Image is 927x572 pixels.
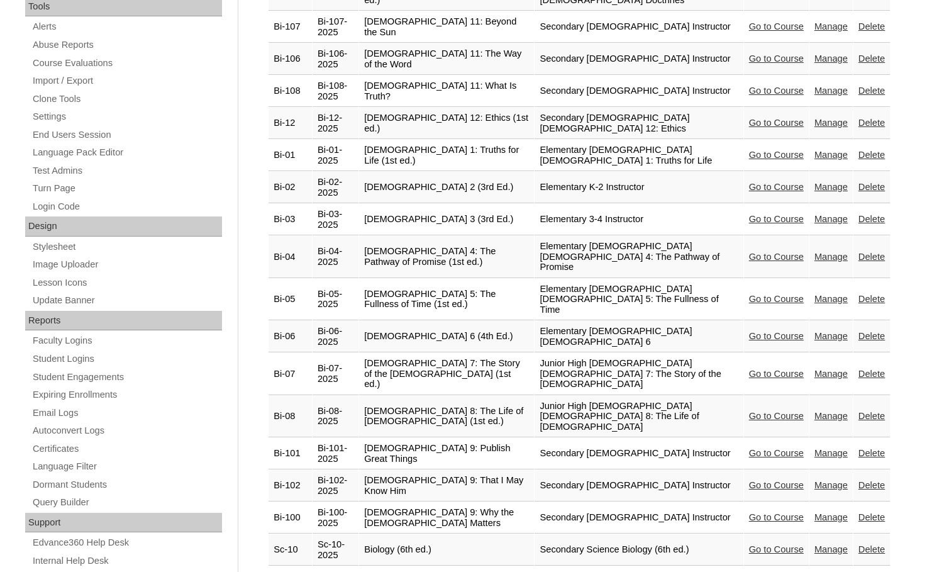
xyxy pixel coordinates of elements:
a: Delete [858,182,885,192]
td: Bi-102-2025 [313,470,358,502]
td: Secondary [DEMOGRAPHIC_DATA] Instructor [535,438,743,469]
td: [DEMOGRAPHIC_DATA] 11: The Way of the Word [359,43,534,75]
td: [DEMOGRAPHIC_DATA] 2 (3rd Ed.) [359,172,534,203]
td: Bi-07 [269,353,312,395]
td: Bi-02-2025 [313,172,358,203]
td: Bi-106 [269,43,312,75]
td: Bi-101-2025 [313,438,358,469]
td: [DEMOGRAPHIC_DATA] 11: What Is Truth? [359,76,534,107]
td: Bi-100 [269,502,312,534]
a: Query Builder [31,495,222,510]
a: Abuse Reports [31,37,222,53]
td: Elementary K-2 Instructor [535,172,743,203]
a: Go to Course [749,150,804,160]
td: Bi-03 [269,204,312,235]
a: Delete [858,331,885,341]
a: Manage [814,294,848,304]
td: Bi-102 [269,470,312,502]
a: Go to Course [749,294,804,304]
td: [DEMOGRAPHIC_DATA] 6 (4th Ed.) [359,321,534,352]
a: Manage [814,150,848,160]
td: Junior High [DEMOGRAPHIC_DATA] [DEMOGRAPHIC_DATA] 8: The Life of [DEMOGRAPHIC_DATA] [535,396,743,438]
a: Manage [814,480,848,490]
a: Autoconvert Logs [31,423,222,439]
a: Turn Page [31,181,222,196]
a: Dormant Students [31,477,222,493]
a: Language Pack Editor [31,145,222,160]
a: Import / Export [31,73,222,89]
a: End Users Session [31,127,222,143]
td: [DEMOGRAPHIC_DATA] 9: Why the [DEMOGRAPHIC_DATA] Matters [359,502,534,534]
a: Manage [814,331,848,341]
td: Junior High [DEMOGRAPHIC_DATA] [DEMOGRAPHIC_DATA] 7: The Story of the [DEMOGRAPHIC_DATA] [535,353,743,395]
td: Secondary [DEMOGRAPHIC_DATA] Instructor [535,76,743,107]
a: Delete [858,480,885,490]
a: Manage [814,411,848,421]
td: Bi-05 [269,279,312,321]
td: [DEMOGRAPHIC_DATA] 8: The Life of [DEMOGRAPHIC_DATA] (1st ed.) [359,396,534,438]
td: Bi-08-2025 [313,396,358,438]
td: Bi-01-2025 [313,140,358,171]
a: Delete [858,150,885,160]
td: Secondary [DEMOGRAPHIC_DATA] [DEMOGRAPHIC_DATA] 12: Ethics [535,108,743,139]
a: Delete [858,512,885,522]
td: [DEMOGRAPHIC_DATA] 9: Publish Great Things [359,438,534,469]
td: Bi-04 [269,236,312,278]
td: Secondary [DEMOGRAPHIC_DATA] Instructor [535,11,743,43]
a: Delete [858,214,885,224]
a: Edvance360 Help Desk [31,535,222,551]
td: Elementary 3-4 Instructor [535,204,743,235]
td: Elementary [DEMOGRAPHIC_DATA] [DEMOGRAPHIC_DATA] 6 [535,321,743,352]
a: Settings [31,109,222,125]
td: Bi-12 [269,108,312,139]
td: Bi-108 [269,76,312,107]
td: Bi-12-2025 [313,108,358,139]
a: Delete [858,369,885,379]
div: Support [25,513,222,533]
td: [DEMOGRAPHIC_DATA] 11: Beyond the Sun [359,11,534,43]
td: [DEMOGRAPHIC_DATA] 9: That I May Know Him [359,470,534,502]
a: Delete [858,294,885,304]
td: Bi-100-2025 [313,502,358,534]
td: [DEMOGRAPHIC_DATA] 7: The Story of the [DEMOGRAPHIC_DATA] (1st ed.) [359,353,534,395]
a: Go to Course [749,214,804,224]
td: Elementary [DEMOGRAPHIC_DATA] [DEMOGRAPHIC_DATA] 1: Truths for Life [535,140,743,171]
td: Secondary [DEMOGRAPHIC_DATA] Instructor [535,502,743,534]
td: Sc-10-2025 [313,534,358,566]
a: Go to Course [749,411,804,421]
a: Go to Course [749,86,804,96]
td: Bi-06-2025 [313,321,358,352]
td: Bi-01 [269,140,312,171]
td: [DEMOGRAPHIC_DATA] 3 (3rd Ed.) [359,204,534,235]
a: Go to Course [749,480,804,490]
a: Student Engagements [31,369,222,385]
a: Expiring Enrollments [31,387,222,403]
a: Login Code [31,199,222,215]
td: [DEMOGRAPHIC_DATA] 1: Truths for Life (1st ed.) [359,140,534,171]
td: Bi-07-2025 [313,353,358,395]
a: Go to Course [749,118,804,128]
a: Delete [858,411,885,421]
a: Manage [814,53,848,64]
a: Certificates [31,441,222,457]
td: Bi-107 [269,11,312,43]
td: Bi-02 [269,172,312,203]
a: Alerts [31,19,222,35]
a: Clone Tools [31,91,222,107]
a: Manage [814,182,848,192]
a: Stylesheet [31,239,222,255]
td: Biology (6th ed.) [359,534,534,566]
a: Update Banner [31,293,222,308]
td: Bi-06 [269,321,312,352]
a: Go to Course [749,53,804,64]
td: Secondary [DEMOGRAPHIC_DATA] Instructor [535,470,743,502]
td: [DEMOGRAPHIC_DATA] 5: The Fullness of Time (1st ed.) [359,279,534,321]
div: Design [25,216,222,237]
td: Bi-108-2025 [313,76,358,107]
a: Student Logins [31,351,222,367]
a: Course Evaluations [31,55,222,71]
a: Go to Course [749,448,804,458]
a: Manage [814,369,848,379]
a: Language Filter [31,459,222,474]
td: [DEMOGRAPHIC_DATA] 12: Ethics (1st ed.) [359,108,534,139]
